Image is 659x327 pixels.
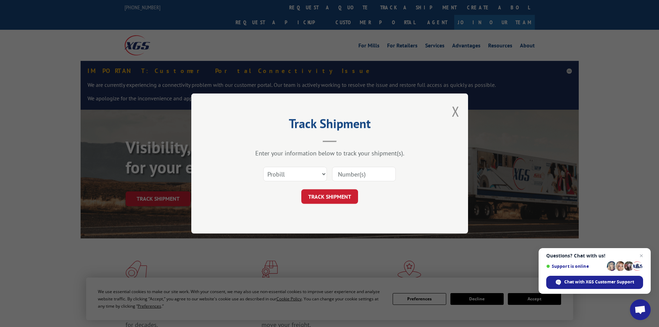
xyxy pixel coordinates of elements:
h2: Track Shipment [226,119,433,132]
div: Open chat [630,299,651,320]
div: Enter your information below to track your shipment(s). [226,149,433,157]
div: Chat with XGS Customer Support [546,276,643,289]
span: Close chat [637,252,646,260]
input: Number(s) [332,167,396,181]
button: TRACK SHIPMENT [301,189,358,204]
span: Questions? Chat with us! [546,253,643,258]
span: Support is online [546,264,604,269]
button: Close modal [452,102,459,120]
span: Chat with XGS Customer Support [564,279,634,285]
